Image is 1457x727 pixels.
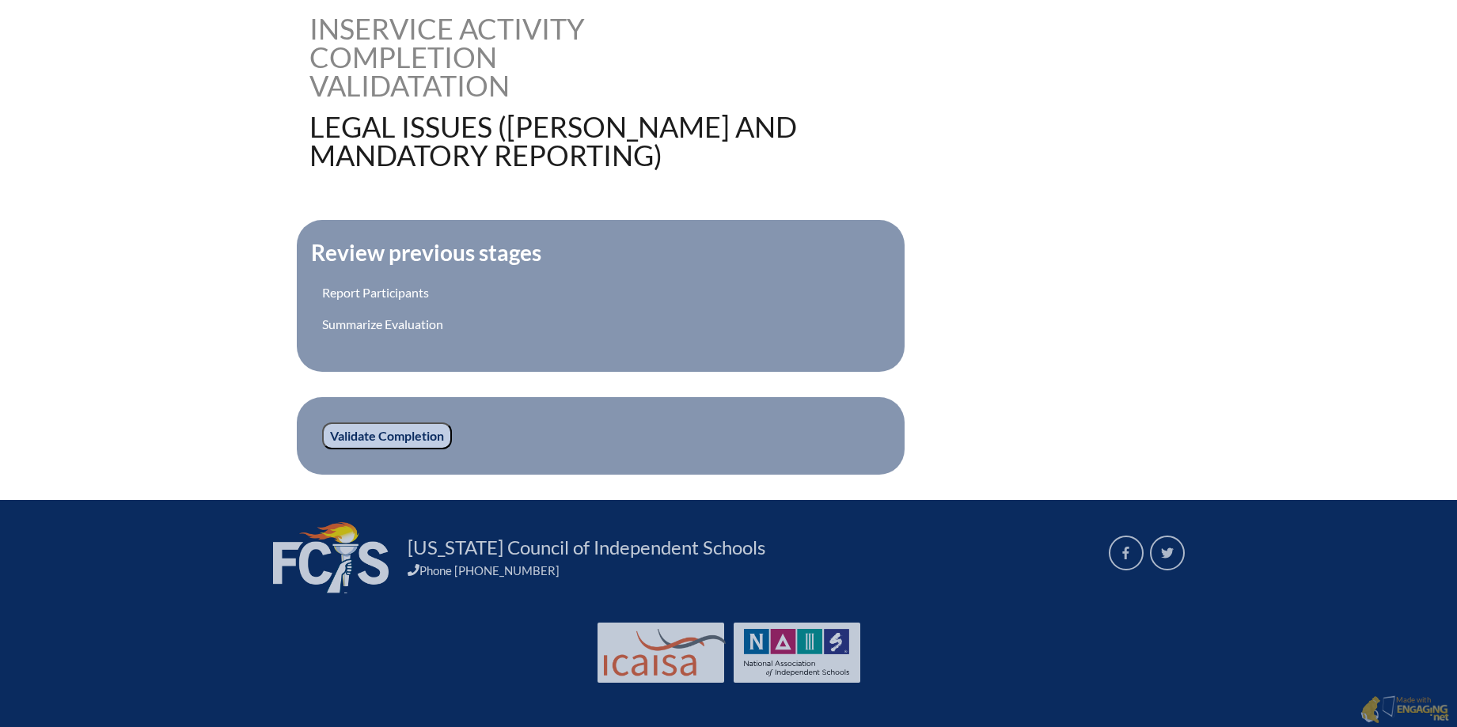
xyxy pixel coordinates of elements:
[744,629,850,676] img: NAIS Logo
[1396,704,1449,723] img: Engaging - Bring it online
[604,629,726,676] img: Int'l Council Advancing Independent School Accreditation logo
[322,316,443,331] a: Summarize Evaluation
[408,563,1090,577] div: Phone [PHONE_NUMBER]
[1382,695,1398,718] img: Engaging - Bring it online
[309,239,543,266] legend: Review previous stages
[322,285,429,300] a: Report Participants
[309,112,829,169] h1: Legal Issues ([PERSON_NAME] and Mandatory Reporting)
[1360,695,1380,724] img: Engaging - Bring it online
[401,535,772,560] a: [US_STATE] Council of Independent Schools
[322,422,452,449] input: Validate Completion
[1396,695,1449,725] p: Made with
[273,522,389,593] img: FCIS_logo_white
[309,14,628,100] h1: Inservice Activity Completion Validatation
